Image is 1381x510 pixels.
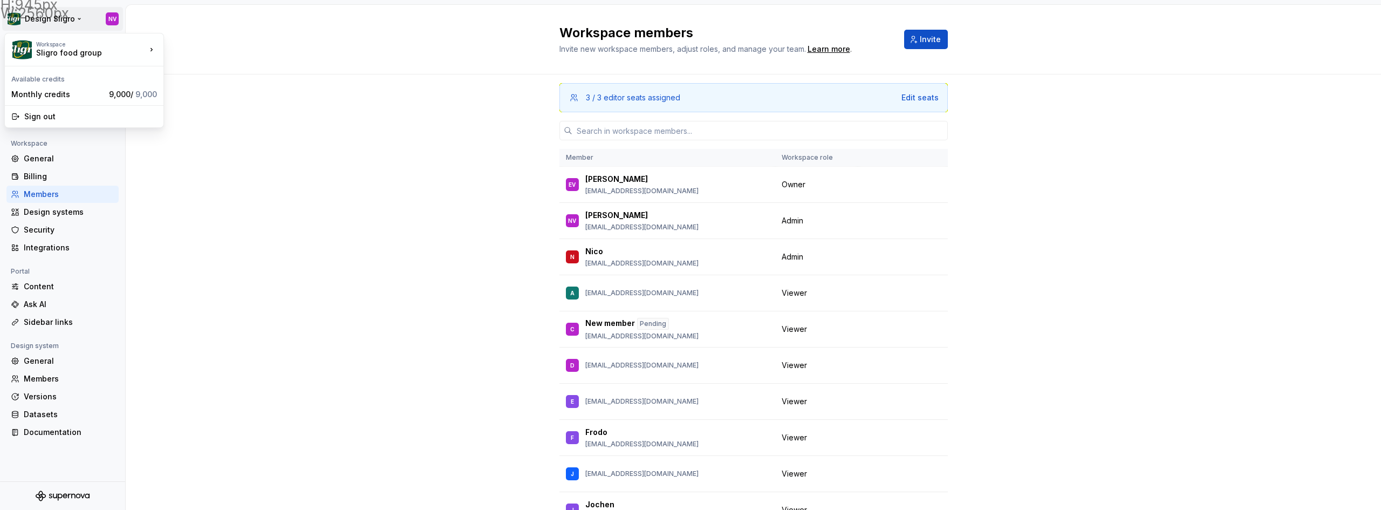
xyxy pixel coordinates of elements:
img: 1515fa79-85a1-47b9-9547-3b635611c5f8.png [12,40,32,59]
div: Workspace [36,41,146,47]
span: 9,000 / [109,90,157,99]
div: Sign out [24,111,157,122]
span: 9,000 [135,90,157,99]
div: Monthly credits [11,89,105,100]
div: Available credits [7,69,161,86]
div: Sligro food group [36,47,128,58]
